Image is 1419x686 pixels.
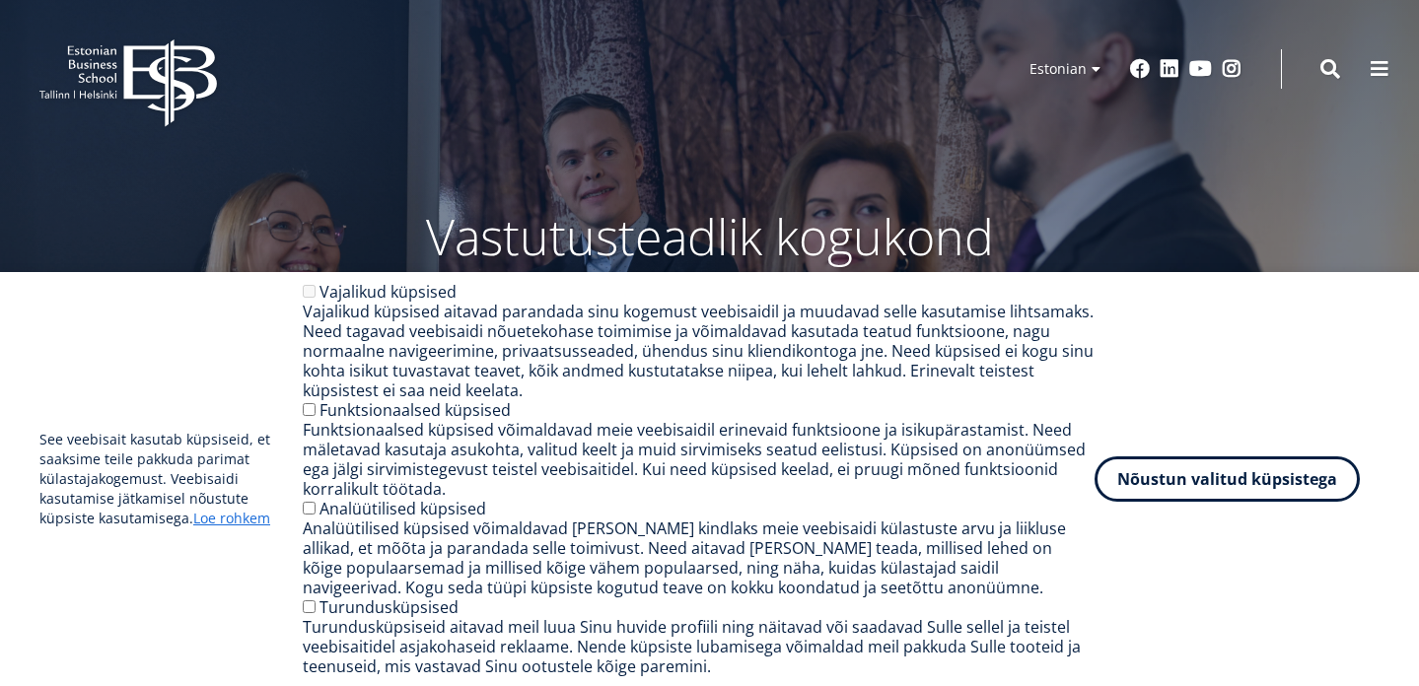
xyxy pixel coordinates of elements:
p: See veebisait kasutab küpsiseid, et saaksime teile pakkuda parimat külastajakogemust. Veebisaidi ... [39,430,303,528]
a: Facebook [1130,59,1150,79]
a: Loe rohkem [193,509,270,528]
label: Analüütilised küpsised [319,498,486,519]
button: Nõustun valitud küpsistega [1095,456,1360,502]
div: Funktsionaalsed küpsised võimaldavad meie veebisaidil erinevaid funktsioone ja isikupärastamist. ... [303,420,1095,499]
label: Vajalikud küpsised [319,281,457,303]
p: Vastutusteadlik kogukond [187,207,1233,266]
div: Vajalikud küpsised aitavad parandada sinu kogemust veebisaidil ja muudavad selle kasutamise lihts... [303,302,1095,400]
a: Linkedin [1160,59,1179,79]
div: Turundusküpsiseid aitavad meil luua Sinu huvide profiili ning näitavad või saadavad Sulle sellel ... [303,617,1095,676]
label: Turundusküpsised [319,596,459,618]
a: Instagram [1222,59,1242,79]
a: Youtube [1189,59,1212,79]
label: Funktsionaalsed küpsised [319,399,511,421]
div: Analüütilised küpsised võimaldavad [PERSON_NAME] kindlaks meie veebisaidi külastuste arvu ja liik... [303,518,1095,597]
